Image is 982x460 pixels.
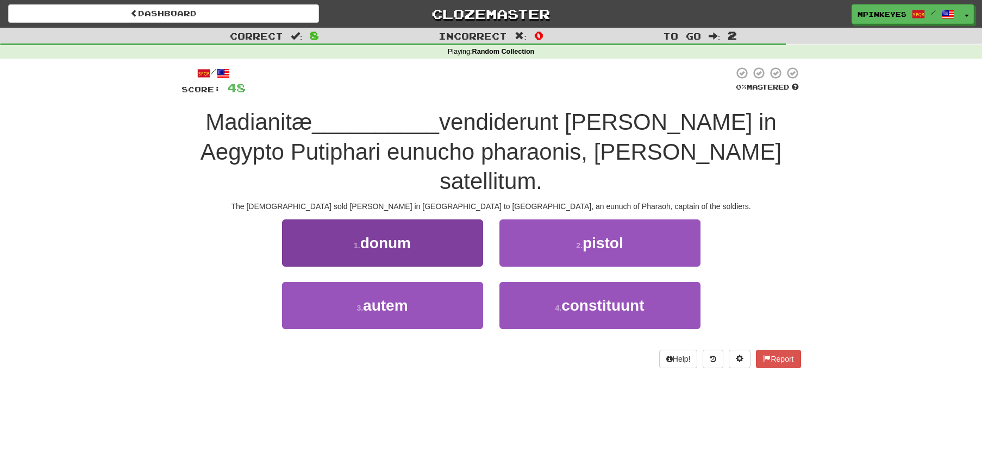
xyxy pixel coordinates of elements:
small: 1 . [354,241,360,250]
button: 1.donum [282,219,483,267]
small: 4 . [555,304,561,312]
span: donum [360,235,411,251]
span: : [515,31,527,41]
span: 8 [310,29,319,42]
span: Score: [182,85,221,94]
small: 3 . [356,304,363,312]
button: Round history (alt+y) [703,350,723,368]
span: autem [363,297,408,314]
span: constituunt [561,297,644,314]
a: Dashboard [8,4,319,23]
div: / [182,66,246,80]
span: __________ [312,109,439,135]
span: / [930,9,936,16]
span: 48 [227,81,246,94]
span: 2 [728,29,737,42]
button: 4.constituunt [499,282,700,329]
small: 2 . [576,241,583,250]
span: Incorrect [439,30,507,41]
span: : [291,31,303,41]
span: 0 [534,29,543,42]
a: Clozemaster [335,4,646,23]
span: Correct [230,30,283,41]
div: The [DEMOGRAPHIC_DATA] sold [PERSON_NAME] in [GEOGRAPHIC_DATA] to [GEOGRAPHIC_DATA], an eunuch of... [182,201,801,212]
span: mpinkeyes [858,9,906,19]
span: vendiderunt [PERSON_NAME] in Aegypto Putiphari eunucho pharaonis, [PERSON_NAME] satellitum. [201,109,781,194]
button: 2.pistol [499,219,700,267]
button: Help! [659,350,698,368]
button: Report [756,350,800,368]
span: Madianitæ [205,109,312,135]
button: 3.autem [282,282,483,329]
strong: Random Collection [472,48,535,55]
div: Mastered [734,83,801,92]
span: pistol [583,235,623,251]
span: 0 % [736,83,747,91]
a: mpinkeyes / [852,4,960,24]
span: To go [663,30,701,41]
span: : [709,31,721,41]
